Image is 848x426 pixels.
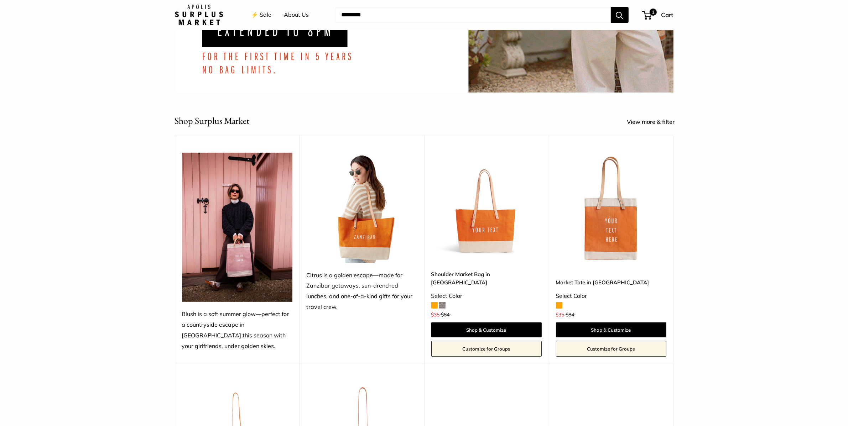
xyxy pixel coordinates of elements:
[251,10,272,20] a: ⚡️ Sale
[431,341,542,357] a: Customize for Groups
[431,153,542,263] img: Make it yours with custom, printed text.
[556,322,666,337] a: Shop & Customize
[566,311,574,318] span: $84
[431,153,542,263] a: Make it yours with custom, printed text.Shoulder Market Bag in Citrus
[175,114,250,128] h2: Shop Surplus Market
[182,309,292,352] div: Blush is a soft summer glow—perfect for a countryside escape in [GEOGRAPHIC_DATA] this season wit...
[627,117,683,127] a: View more & filter
[556,291,666,301] div: Select Color
[441,311,450,318] span: $84
[431,291,542,301] div: Select Color
[336,7,611,23] input: Search...
[431,311,440,318] span: $35
[284,10,309,20] a: About Us
[643,9,673,21] a: 1 Cart
[431,322,542,337] a: Shop & Customize
[649,9,656,16] span: 1
[431,270,542,287] a: Shoulder Market Bag in [GEOGRAPHIC_DATA]
[661,11,673,19] span: Cart
[611,7,629,23] button: Search
[556,153,666,263] img: description_Make it yours with custom, printed text.
[307,270,417,313] div: Citrus is a golden escape—made for Zanzibar getaways, sun-drenched lunches, and one-of-a-kind gif...
[556,311,565,318] span: $35
[182,153,292,302] img: Blush is a soft summer glow—perfect for a countryside escape in England this season with your gir...
[175,5,223,25] img: Apolis: Surplus Market
[307,153,417,263] img: Citrus is a golden escape—made for Zanzibar getaways, sun-drenched lunches, and one-of-a-kind gif...
[556,153,666,263] a: description_Make it yours with custom, printed text.description_12.5" wide, 15" high, 5.5" deep; ...
[556,278,666,286] a: Market Tote in [GEOGRAPHIC_DATA]
[556,341,666,357] a: Customize for Groups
